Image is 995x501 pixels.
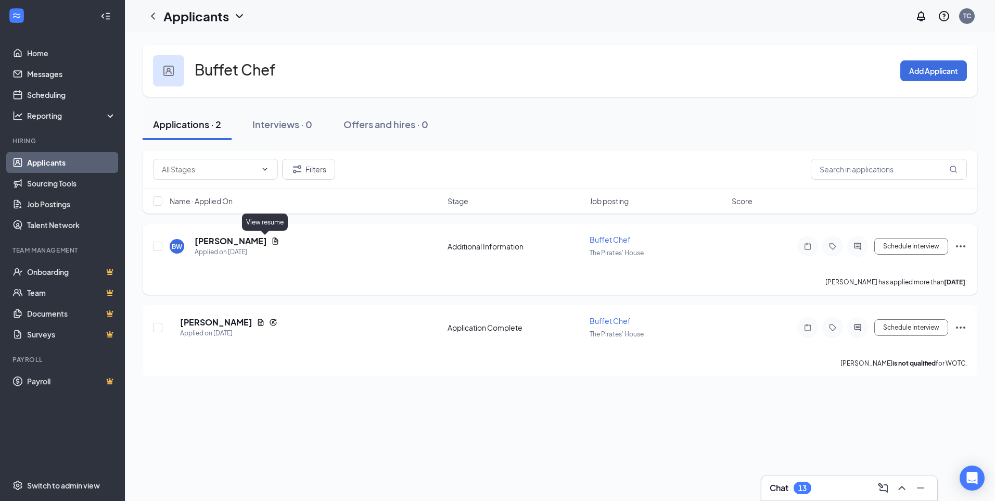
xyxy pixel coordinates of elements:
[153,118,221,131] div: Applications · 2
[949,165,958,173] svg: MagnifyingGlass
[896,482,908,494] svg: ChevronUp
[801,323,814,332] svg: Note
[954,240,967,253] svg: Ellipses
[448,241,583,252] div: Additional Information
[27,371,116,392] a: PayrollCrown
[963,11,971,20] div: TC
[912,480,929,496] button: Minimize
[27,480,100,491] div: Switch to admin view
[27,324,116,345] a: SurveysCrown
[27,282,116,303] a: TeamCrown
[826,323,839,332] svg: Tag
[27,215,116,235] a: Talent Network
[590,196,629,206] span: Job posting
[27,110,117,121] div: Reporting
[894,480,910,496] button: ChevronUp
[874,319,948,336] button: Schedule Interview
[27,261,116,282] a: OnboardingCrown
[954,321,967,334] svg: Ellipses
[100,11,111,21] svg: Collapse
[826,242,839,250] svg: Tag
[938,10,950,22] svg: QuestionInfo
[448,322,583,333] div: Application Complete
[195,235,267,247] h5: [PERSON_NAME]
[170,196,233,206] span: Name · Applied On
[291,163,303,176] svg: Filter
[590,249,644,257] span: The Pirates' House
[798,484,807,493] div: 13
[180,317,252,328] h5: [PERSON_NAME]
[12,355,114,364] div: Payroll
[12,136,114,145] div: Hiring
[590,330,644,338] span: The Pirates' House
[195,247,279,257] div: Applied on [DATE]
[590,316,631,325] span: Buffet Chef
[233,10,246,22] svg: ChevronDown
[960,466,985,491] div: Open Intercom Messenger
[590,235,631,244] span: Buffet Chef
[851,242,864,250] svg: ActiveChat
[282,159,335,180] button: Filter Filters
[840,359,967,368] p: [PERSON_NAME] for WOTC.
[27,43,116,64] a: Home
[877,482,889,494] svg: ComposeMessage
[261,165,269,173] svg: ChevronDown
[12,480,23,491] svg: Settings
[242,214,288,231] div: View resume
[172,242,182,251] div: BW
[343,118,428,131] div: Offers and hires · 0
[12,246,114,255] div: Team Management
[11,10,22,21] svg: WorkstreamLogo
[915,10,927,22] svg: Notifications
[27,64,116,84] a: Messages
[269,318,277,327] svg: Reapply
[892,359,936,367] b: is not qualified
[180,328,277,339] div: Applied on [DATE]
[874,238,948,255] button: Schedule Interview
[12,110,23,121] svg: Analysis
[875,480,891,496] button: ComposeMessage
[27,194,116,215] a: Job Postings
[163,66,174,76] img: user icon
[195,61,275,79] h3: Buffet Chef
[732,196,752,206] span: Score
[257,318,265,327] svg: Document
[851,323,864,332] svg: ActiveChat
[27,84,116,105] a: Scheduling
[271,237,279,245] svg: Document
[825,278,967,286] p: [PERSON_NAME] has applied more than .
[811,159,967,180] input: Search in applications
[27,173,116,194] a: Sourcing Tools
[944,278,965,286] b: [DATE]
[27,152,116,173] a: Applicants
[163,7,229,25] h1: Applicants
[801,242,814,250] svg: Note
[900,60,967,81] button: Add Applicant
[914,482,927,494] svg: Minimize
[162,164,257,175] input: All Stages
[448,196,468,206] span: Stage
[252,118,312,131] div: Interviews · 0
[27,303,116,324] a: DocumentsCrown
[147,10,159,22] svg: ChevronLeft
[770,482,788,494] h3: Chat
